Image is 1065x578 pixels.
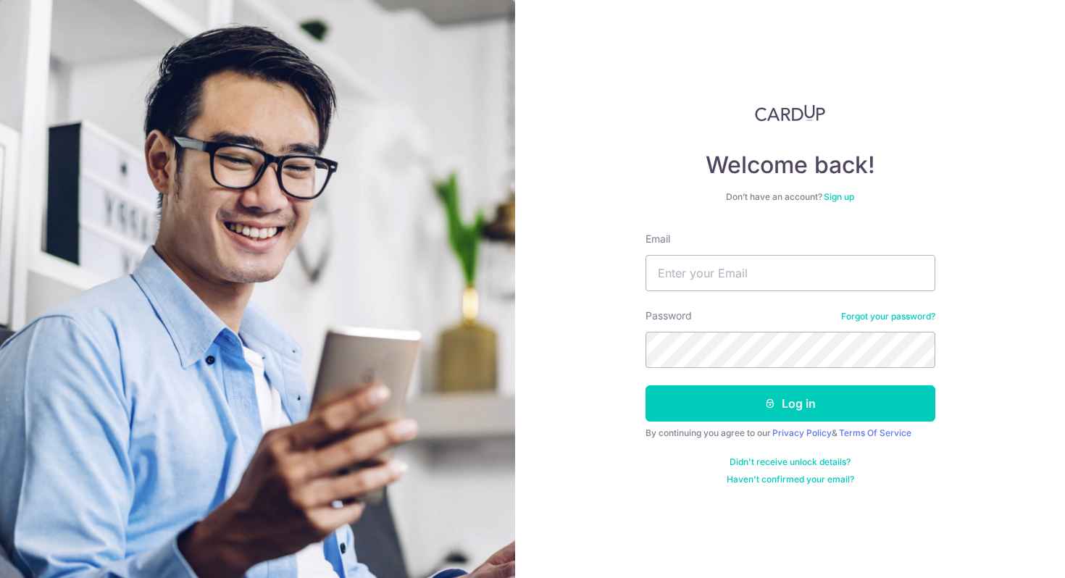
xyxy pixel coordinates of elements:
label: Password [646,309,692,323]
label: Email [646,232,670,246]
a: Haven't confirmed your email? [727,474,854,485]
a: Terms Of Service [839,427,911,438]
a: Didn't receive unlock details? [730,456,851,468]
a: Privacy Policy [772,427,832,438]
a: Forgot your password? [841,311,935,322]
img: CardUp Logo [755,104,826,122]
div: By continuing you agree to our & [646,427,935,439]
h4: Welcome back! [646,151,935,180]
div: Don’t have an account? [646,191,935,203]
button: Log in [646,385,935,422]
a: Sign up [824,191,854,202]
input: Enter your Email [646,255,935,291]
